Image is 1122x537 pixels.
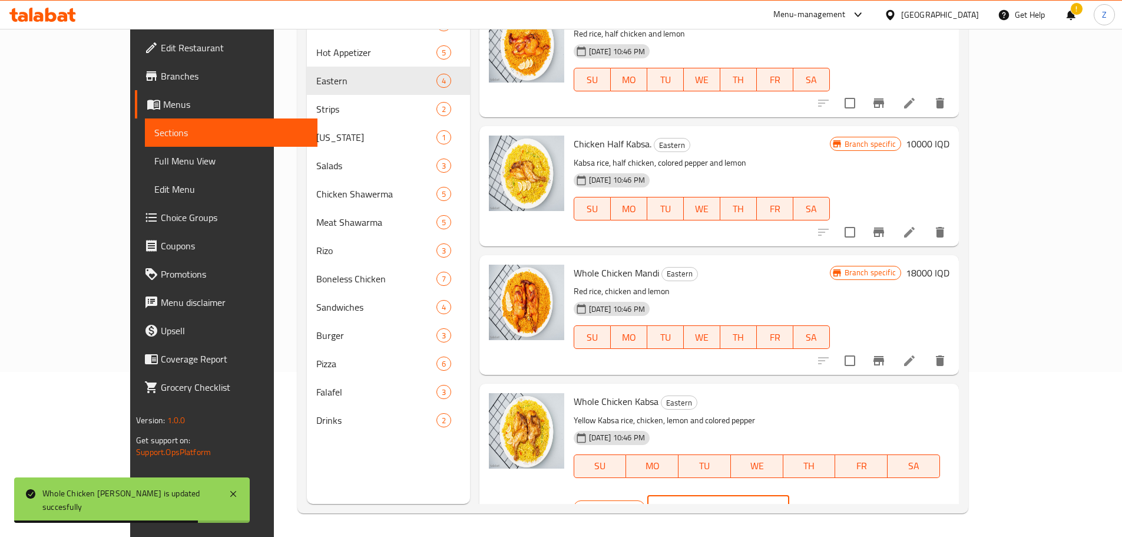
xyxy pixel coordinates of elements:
div: items [436,159,451,173]
div: Boneless Chicken [316,272,436,286]
span: Eastern [316,74,436,88]
span: Edit Restaurant [161,41,308,55]
span: TH [725,329,752,346]
span: Edit Menu [154,182,308,196]
div: Strips2 [307,95,470,123]
span: SA [892,457,935,475]
span: 3 [437,387,451,398]
button: TH [783,454,836,478]
div: [US_STATE]1 [307,123,470,151]
span: Eastern [654,139,690,152]
span: Drinks [316,413,436,427]
span: TU [652,329,679,346]
span: Promotions [161,267,308,281]
div: items [436,357,451,371]
a: Menu disclaimer [135,288,317,317]
button: MO [611,325,647,349]
span: 1 [437,132,451,143]
button: MO [626,454,679,478]
span: TU [652,200,679,218]
span: MO [615,71,643,88]
span: Get support on: [136,433,190,448]
span: MO [615,329,643,346]
div: Meat Shawarma [316,215,436,229]
button: TU [679,454,731,478]
span: Menus [163,97,308,111]
span: 2 [437,104,451,115]
span: FR [762,71,789,88]
div: items [436,300,451,314]
span: Upsell [161,324,308,338]
div: Falafel3 [307,378,470,406]
span: Branch specific [840,139,901,150]
div: Drinks2 [307,406,470,434]
div: items [436,413,451,427]
div: items [436,215,451,229]
span: SA [798,329,825,346]
span: Eastern [662,267,697,281]
span: Eastern [661,396,697,410]
button: delete [926,89,954,117]
span: Sections [154,126,308,140]
div: Chicken Shawerma5 [307,180,470,208]
a: Edit menu item [902,225,916,239]
button: MO [611,68,647,91]
span: SU [579,200,606,218]
button: delete [926,502,954,530]
span: FR [762,200,789,218]
span: SA [798,71,825,88]
span: 3 [437,160,451,172]
p: Yellow Kabsa rice, chicken, lemon and colored pepper [574,413,940,428]
p: Red rice, half chicken and lemon [574,27,830,41]
span: Rizo [316,243,436,258]
span: Coverage Report [161,352,308,366]
span: 5 [437,217,451,228]
span: 5 [437,47,451,58]
span: Strips [316,102,436,116]
span: FR [840,457,883,475]
span: WE [689,329,716,346]
span: WE [736,457,779,475]
span: 3 [437,245,451,256]
span: Select to update [838,348,862,373]
button: TU [647,197,684,220]
div: Falafel [316,385,436,399]
span: 6 [437,358,451,370]
span: Burger [316,328,436,342]
a: Full Menu View [145,147,317,175]
button: SA [888,454,940,478]
button: ok [817,495,843,520]
span: Chicken Shawerma [316,187,436,201]
div: Rizo3 [307,236,470,265]
nav: Menu sections [307,5,470,439]
button: TU [647,325,684,349]
div: items [436,385,451,399]
span: Menu disclaimer [161,295,308,309]
div: items [436,243,451,258]
button: delete [926,347,954,375]
span: MO [615,200,643,218]
div: Eastern [661,267,698,281]
a: Grocery Checklist [135,373,317,401]
span: TH [725,71,752,88]
button: SA [793,197,830,220]
span: TH [725,200,752,218]
span: 4 [437,75,451,87]
button: MO [611,197,647,220]
div: [GEOGRAPHIC_DATA] [901,8,979,21]
span: TU [652,71,679,88]
span: WE [689,200,716,218]
button: WE [684,68,720,91]
span: Z [1102,8,1107,21]
div: items [436,102,451,116]
h6: 18000 IQD [906,265,949,281]
span: Chicken Half Kabsa. [574,135,651,153]
button: SU [574,197,611,220]
span: 2 [437,415,451,426]
span: [DATE] 10:46 PM [584,304,650,315]
span: SU [579,71,606,88]
button: WE [684,197,720,220]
